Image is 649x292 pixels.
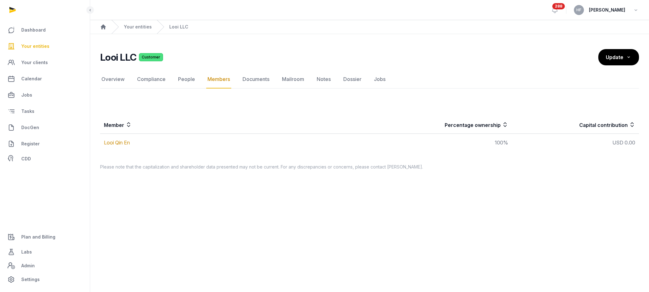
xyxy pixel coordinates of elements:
nav: Tabs [100,70,639,88]
a: Mailroom [281,70,305,88]
a: Tasks [5,104,85,119]
p: Please note that the capitalization and shareholder data presented may not be current. For any di... [90,164,649,170]
a: Jobs [5,88,85,103]
a: Notes [315,70,332,88]
a: Plan and Billing [5,229,85,244]
a: Documents [241,70,271,88]
span: Settings [21,276,40,283]
a: People [177,70,196,88]
a: Looi Qin En [104,139,130,146]
a: Calendar [5,71,85,86]
h2: Looi LLC [100,52,136,63]
th: Percentage ownership [370,116,512,134]
a: Dossier [342,70,363,88]
span: Jobs [21,91,32,99]
button: Update [598,49,639,65]
span: Your clients [21,59,48,66]
a: Compliance [136,70,167,88]
td: USD 0.00 [512,134,639,152]
a: Register [5,136,85,151]
a: Jobs [373,70,387,88]
a: Members [206,70,231,88]
span: Calendar [21,75,42,83]
span: DocGen [21,124,39,131]
span: Your entities [21,43,49,50]
span: [PERSON_NAME] [589,6,625,14]
a: Your clients [5,55,85,70]
span: Update [606,54,623,60]
span: Tasks [21,108,34,115]
span: CDD [21,155,31,163]
td: 100% [370,134,512,152]
span: Customer [139,53,163,61]
nav: Breadcrumb [90,20,649,34]
span: Admin [21,262,35,269]
button: HF [574,5,584,15]
a: Looi LLC [169,24,188,30]
a: Labs [5,244,85,259]
a: CDD [5,153,85,165]
span: 288 [552,3,565,9]
a: Settings [5,272,85,287]
span: Labs [21,248,32,256]
span: HF [576,8,581,12]
a: DocGen [5,120,85,135]
th: Capital contribution [512,116,639,134]
a: Your entities [5,39,85,54]
a: Dashboard [5,23,85,38]
a: Your entities [124,24,152,30]
th: Member [100,116,370,134]
span: Plan and Billing [21,233,55,241]
a: Admin [5,259,85,272]
span: Dashboard [21,26,46,34]
span: Register [21,140,40,148]
a: Overview [100,70,126,88]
